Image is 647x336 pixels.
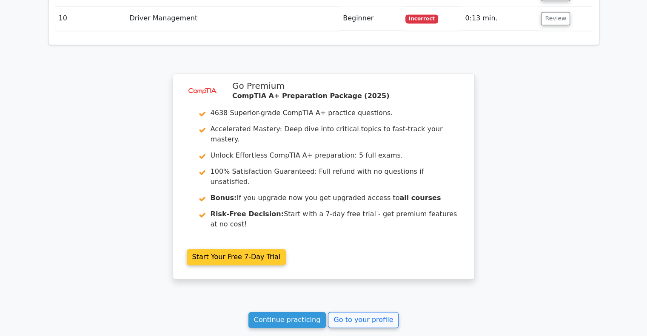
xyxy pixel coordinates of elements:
[55,6,126,31] td: 10
[328,312,399,328] a: Go to your profile
[339,6,402,31] td: Beginner
[248,312,326,328] a: Continue practicing
[187,249,286,265] a: Start Your Free 7-Day Trial
[541,12,570,25] button: Review
[405,14,438,23] span: Incorrect
[126,6,339,31] td: Driver Management
[462,6,538,31] td: 0:13 min.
